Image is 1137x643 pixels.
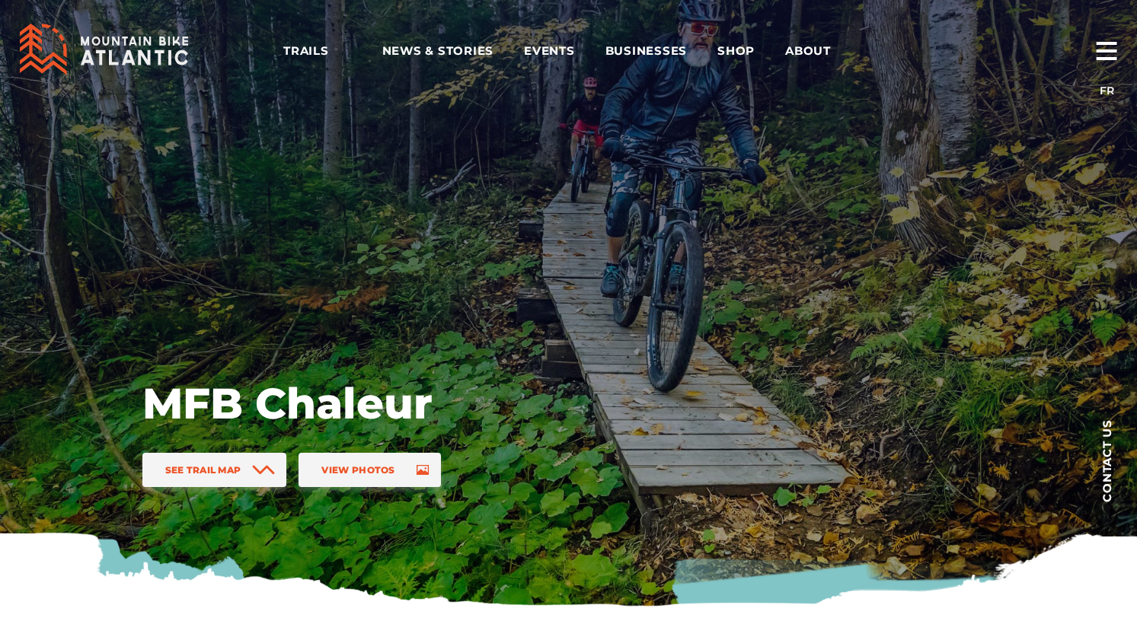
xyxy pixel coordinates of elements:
span: Shop [717,43,755,59]
span: News & Stories [382,43,494,59]
a: FR [1100,84,1114,97]
span: About [785,43,854,59]
span: View Photos [321,464,394,476]
h1: MFB Chaleur [142,377,630,430]
a: View Photos [299,453,440,487]
span: See Trail Map [165,464,241,476]
span: Businesses [605,43,688,59]
a: See Trail Map [142,453,287,487]
span: Events [524,43,575,59]
span: Trails [283,43,352,59]
span: Contact us [1101,419,1113,502]
a: Contact us [1076,396,1137,525]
